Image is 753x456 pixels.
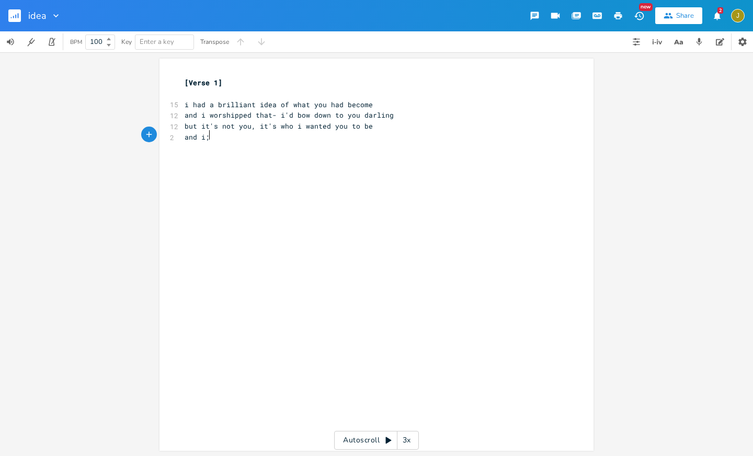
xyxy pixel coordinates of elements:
[28,11,47,20] span: idea
[629,6,649,25] button: New
[655,7,702,24] button: Share
[731,4,745,28] button: J
[334,431,419,450] div: Autoscroll
[140,37,174,47] span: Enter a key
[706,6,727,25] button: 2
[185,100,373,109] span: i had a brilliant idea of what you had become
[185,132,210,142] span: and i;
[185,110,394,120] span: and i worshipped that- i'd bow down to you darling
[731,9,745,22] div: jupiterandjuliette
[639,3,653,11] div: New
[121,39,132,45] div: Key
[70,39,82,45] div: BPM
[397,431,416,450] div: 3x
[185,121,373,131] span: but it's not you, it's who i wanted you to be
[200,39,229,45] div: Transpose
[717,7,723,14] div: 2
[185,78,222,87] span: [Verse 1]
[676,11,694,20] div: Share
